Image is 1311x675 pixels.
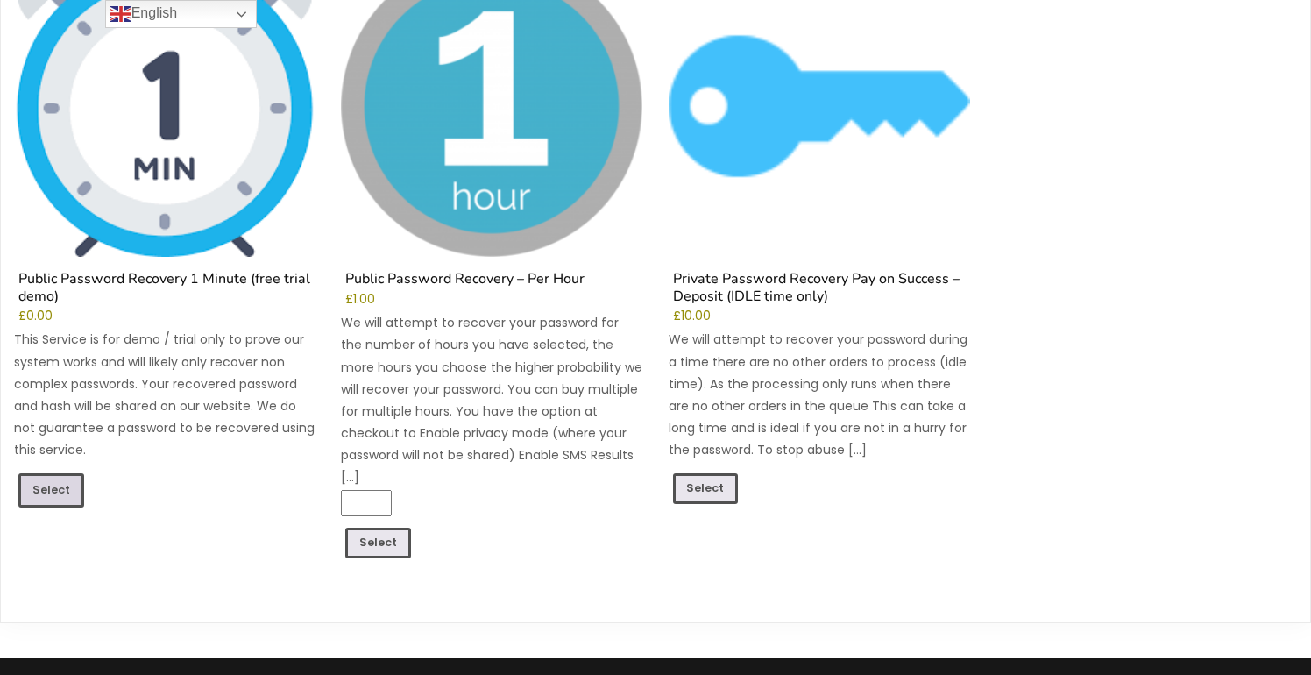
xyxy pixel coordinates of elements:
[345,291,375,308] bdi: 1.00
[345,528,411,558] a: Add to cart: “Public Password Recovery - Per Hour”
[18,308,53,324] bdi: 0.00
[345,291,353,308] span: £
[669,271,970,309] h2: Private Password Recovery Pay on Success – Deposit (IDLE time only)
[341,490,392,517] input: Product quantity
[669,329,970,461] p: We will attempt to recover your password during a time there are no other orders to process (idle...
[673,308,681,324] span: £
[341,271,642,292] h2: Public Password Recovery – Per Hour
[673,308,711,324] bdi: 10.00
[14,271,315,309] h2: Public Password Recovery 1 Minute (free trial demo)
[18,473,84,507] a: Read more about “Public Password Recovery 1 Minute (free trial demo)”
[673,473,739,504] a: Add to cart: “Private Password Recovery Pay on Success - Deposit (IDLE time only)”
[110,4,131,25] img: en
[14,329,315,461] p: This Service is for demo / trial only to prove our system works and will likely only recover non ...
[341,312,642,489] p: We will attempt to recover your password for the number of hours you have selected, the more hour...
[18,308,26,324] span: £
